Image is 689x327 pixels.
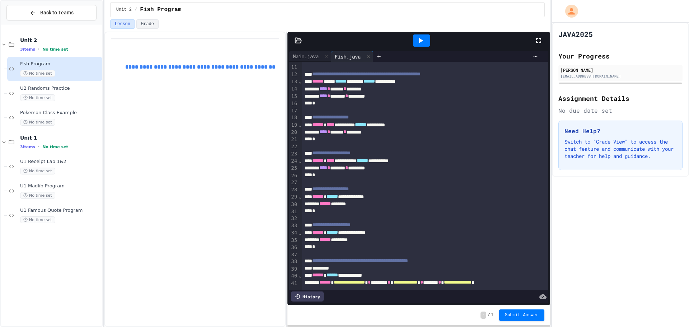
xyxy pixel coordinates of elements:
[289,229,298,237] div: 34
[289,107,298,115] div: 17
[491,312,493,318] span: 1
[558,51,683,61] h2: Your Progress
[140,5,181,14] span: Fish Program
[558,93,683,103] h2: Assignment Details
[20,119,55,126] span: No time set
[289,165,298,172] div: 25
[558,3,580,19] div: My Account
[505,312,539,318] span: Submit Answer
[289,258,298,265] div: 38
[20,85,101,92] span: U2 Randoms Practice
[564,127,676,135] h3: Need Help?
[289,129,298,136] div: 20
[6,5,97,20] button: Back to Teams
[289,272,298,280] div: 40
[499,309,544,321] button: Submit Answer
[289,244,298,251] div: 36
[564,138,676,160] p: Switch to "Grade View" to access the chat feature and communicate with your teacher for help and ...
[20,110,101,116] span: Pokemon Class Example
[558,106,683,115] div: No due date set
[20,61,101,67] span: Fish Program
[20,94,55,101] span: No time set
[558,29,593,39] h1: JAVA2025
[289,100,298,107] div: 16
[20,159,101,165] span: U1 Receipt Lab 1&2
[38,144,39,150] span: •
[289,114,298,121] div: 18
[289,186,298,193] div: 28
[20,70,55,77] span: No time set
[20,135,101,141] span: Unit 1
[20,168,55,174] span: No time set
[38,46,39,52] span: •
[289,122,298,129] div: 19
[289,150,298,158] div: 23
[298,122,302,128] span: Fold line
[481,312,486,319] span: -
[331,51,373,62] div: Fish.java
[289,193,298,201] div: 29
[289,51,331,62] div: Main.java
[42,47,68,52] span: No time set
[289,179,298,186] div: 27
[289,237,298,244] div: 35
[289,52,322,60] div: Main.java
[561,74,680,79] div: [EMAIL_ADDRESS][DOMAIN_NAME]
[289,266,298,273] div: 39
[291,291,324,302] div: History
[289,201,298,208] div: 30
[289,158,298,165] div: 24
[20,47,35,52] span: 3 items
[289,85,298,93] div: 14
[298,273,302,279] span: Fold line
[110,19,135,29] button: Lesson
[40,9,74,17] span: Back to Teams
[20,145,35,149] span: 3 items
[298,230,302,236] span: Fold line
[289,251,298,258] div: 37
[289,78,298,85] div: 13
[136,19,159,29] button: Grade
[20,216,55,223] span: No time set
[289,71,298,78] div: 12
[298,79,302,84] span: Fold line
[289,172,298,179] div: 26
[20,37,101,43] span: Unit 2
[289,222,298,229] div: 33
[289,208,298,215] div: 31
[289,280,298,295] div: 41
[135,7,137,13] span: /
[20,207,101,214] span: U1 Famous Quote Program
[298,158,302,164] span: Fold line
[20,183,101,189] span: U1 Madlib Program
[331,53,364,60] div: Fish.java
[289,64,298,71] div: 11
[561,67,680,73] div: [PERSON_NAME]
[289,93,298,100] div: 15
[42,145,68,149] span: No time set
[116,7,132,13] span: Unit 2
[289,143,298,150] div: 22
[289,136,298,143] div: 21
[488,312,490,318] span: /
[289,215,298,222] div: 32
[20,192,55,199] span: No time set
[298,194,302,200] span: Fold line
